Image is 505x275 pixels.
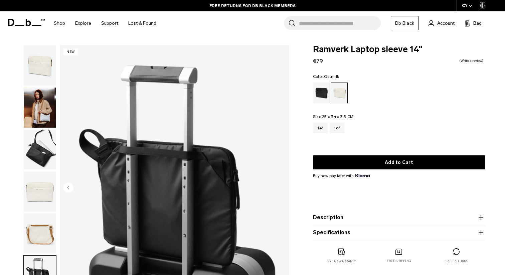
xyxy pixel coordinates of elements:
[101,11,118,35] a: Support
[209,3,296,9] a: FREE RETURNS FOR DB BLACK MEMBERS
[313,75,339,79] legend: Color:
[24,130,56,170] img: Ramverk Laptop sleeve 14" Oatmilk
[313,214,485,222] button: Description
[128,11,156,35] a: Lost & Found
[313,115,353,119] legend: Size:
[63,48,78,55] p: New
[24,88,56,128] img: Ramverk Laptop sleeve 14" Oatmilk
[23,87,56,128] button: Ramverk Laptop sleeve 14" Oatmilk
[313,58,323,64] span: €79
[313,173,370,179] span: Buy now pay later with
[355,174,370,177] img: {"height" => 20, "alt" => "Klarna"}
[429,19,455,27] a: Account
[391,16,418,30] a: Db Black
[445,259,468,264] p: Free returns
[465,19,482,27] button: Bag
[324,74,339,79] span: Oatmilk
[387,259,411,263] p: Free shipping
[24,214,56,254] img: Ramverk Laptop sleeve 14" Oatmilk
[24,171,56,212] img: Ramverk Laptop sleeve 14" Oatmilk
[330,123,345,133] a: 16"
[313,155,485,169] button: Add to Cart
[313,83,330,103] a: Black Out
[75,11,91,35] a: Explore
[63,182,73,194] button: Previous slide
[54,11,65,35] a: Shop
[331,83,348,103] a: Oatmilk
[313,229,485,237] button: Specifications
[49,11,161,35] nav: Main Navigation
[23,171,56,212] button: Ramverk Laptop sleeve 14" Oatmilk
[23,213,56,254] button: Ramverk Laptop sleeve 14" Oatmilk
[322,114,353,119] span: 25 x 34 x 3.5 CM
[23,129,56,170] button: Ramverk Laptop sleeve 14" Oatmilk
[23,45,56,86] button: Ramverk Laptop sleeve 14" Oatmilk
[327,259,356,264] p: 2 year warranty
[473,20,482,27] span: Bag
[24,45,56,86] img: Ramverk Laptop sleeve 14" Oatmilk
[313,45,485,54] span: Ramverk Laptop sleeve 14"
[313,123,328,133] a: 14"
[437,20,455,27] span: Account
[459,59,483,62] a: Write a review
